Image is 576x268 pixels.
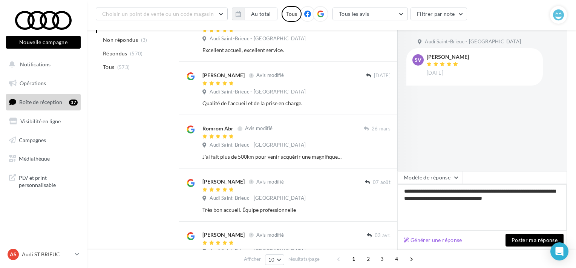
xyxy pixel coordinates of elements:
span: Audi Saint-Brieuc - [GEOGRAPHIC_DATA] [210,248,306,255]
span: Audi Saint-Brieuc - [GEOGRAPHIC_DATA] [210,35,306,42]
span: 03 avr. [375,232,391,239]
div: [PERSON_NAME] [202,178,245,185]
div: [PERSON_NAME] [202,72,245,79]
span: Audi Saint-Brieuc - [GEOGRAPHIC_DATA] [210,142,306,149]
p: Audi ST BRIEUC [22,251,72,258]
span: Audi Saint-Brieuc - [GEOGRAPHIC_DATA] [210,195,306,202]
span: Avis modifié [256,232,284,238]
span: Répondus [103,50,127,57]
span: Avis modifié [256,179,284,185]
span: résultats/page [288,256,320,263]
div: [PERSON_NAME] [427,54,469,60]
div: [PERSON_NAME] [202,231,245,239]
button: Filtrer par note [411,8,467,20]
div: Tous [282,6,302,22]
span: AS [10,251,17,258]
span: Choisir un point de vente ou un code magasin [102,11,214,17]
span: Tous [103,63,114,71]
button: Au total [232,8,277,20]
span: PLV et print personnalisable [19,173,78,189]
span: Audi Saint-Brieuc - [GEOGRAPHIC_DATA] [210,89,306,95]
span: Boîte de réception [19,99,62,105]
button: Modèle de réponse [397,171,463,184]
span: [DATE] [374,72,391,79]
div: Open Intercom Messenger [550,242,568,260]
span: 4 [391,253,403,265]
div: Très bon accueil. Équipe professionnelle [202,206,342,214]
a: Visibilité en ligne [5,113,82,129]
button: Choisir un point de vente ou un code magasin [96,8,228,20]
span: (3) [141,37,147,43]
button: 10 [265,254,284,265]
div: Qualité de l’accueil et de la prise en charge. [202,100,342,107]
a: Boîte de réception37 [5,94,82,110]
span: Opérations [20,80,46,86]
button: Notifications [5,57,79,72]
a: Opérations [5,75,82,91]
span: SV [415,56,421,64]
button: Poster ma réponse [506,234,564,247]
span: Médiathèque [19,155,50,162]
button: Tous les avis [332,8,408,20]
span: 2 [362,253,374,265]
span: 1 [348,253,360,265]
span: Notifications [20,61,51,67]
div: Romrom Abr [202,125,233,132]
a: Médiathèque [5,151,82,167]
span: Avis modifié [256,72,284,78]
span: 07 août [373,179,391,186]
a: AS Audi ST BRIEUC [6,247,81,262]
span: Non répondus [103,36,138,44]
span: (573) [117,64,130,70]
span: Audi Saint-Brieuc - [GEOGRAPHIC_DATA] [425,38,521,45]
span: Afficher [244,256,261,263]
button: Nouvelle campagne [6,36,81,49]
span: Visibilité en ligne [20,118,61,124]
div: J'ai fait plus de 500km pour venir acquérir une magnifique e-tron GT et je ne regrette vraiment p... [202,153,342,161]
span: [DATE] [427,70,443,77]
a: Campagnes [5,132,82,148]
span: 26 mars [372,126,391,132]
span: Tous les avis [339,11,369,17]
span: 3 [376,253,388,265]
span: (570) [130,51,143,57]
a: PLV et print personnalisable [5,170,82,192]
div: 37 [69,100,78,106]
span: Campagnes [19,136,46,143]
span: 10 [268,257,275,263]
button: Au total [245,8,277,20]
div: Excellent accueil, excellent service. [202,46,342,54]
span: Avis modifié [245,126,273,132]
button: Générer une réponse [401,236,465,245]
